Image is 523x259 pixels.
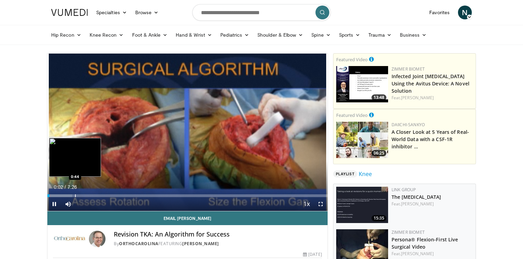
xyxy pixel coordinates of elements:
span: 7:26 [67,184,77,190]
div: Feat. [392,95,473,101]
img: 93c22cae-14d1-47f0-9e4a-a244e824b022.png.150x105_q85_crop-smart_upscale.jpg [336,122,388,158]
a: Persona® Flexion-First Live Surgical Video [392,236,458,250]
a: Zimmer Biomet [392,229,425,235]
div: Progress Bar [47,194,328,197]
a: [PERSON_NAME] [182,241,219,247]
a: [PERSON_NAME] [401,251,434,257]
a: Business [396,28,431,42]
div: Feat. [392,201,473,207]
a: Zimmer Biomet [392,66,425,72]
a: Knee Recon [85,28,128,42]
a: Trauma [364,28,396,42]
a: Hip Recon [47,28,85,42]
span: Playlist [333,170,357,177]
img: OrthoCarolina [53,231,86,247]
span: 0:02 [54,184,63,190]
video-js: Video Player [47,54,328,211]
img: VuMedi Logo [51,9,88,16]
a: Spine [307,28,334,42]
span: / [65,184,66,190]
div: By FEATURING [114,241,322,247]
a: [PERSON_NAME] [401,95,434,101]
a: Email [PERSON_NAME] [47,211,328,225]
img: 6109daf6-8797-4a77-88a1-edd099c0a9a9.150x105_q85_crop-smart_upscale.jpg [336,66,388,102]
input: Search topics, interventions [192,4,331,21]
img: image.jpeg [49,138,101,177]
a: Sports [335,28,365,42]
a: [PERSON_NAME] [401,201,434,207]
a: Knee [359,170,372,178]
a: 06:25 [336,122,388,158]
span: 15:35 [371,215,386,221]
a: LINK Group [392,187,416,193]
a: 15:35 [336,187,388,223]
button: Playback Rate [300,197,314,211]
button: Mute [61,197,75,211]
h4: Revision TKA: An Algorithm for Success [114,231,322,238]
a: OrthoCarolina [119,241,158,247]
a: Infected Joint [MEDICAL_DATA] Using the Avitus Device: A Novel Solution [392,73,469,94]
a: 13:48 [336,66,388,102]
a: Foot & Ankle [128,28,172,42]
img: Avatar [89,231,105,247]
div: Feat. [392,251,473,257]
a: Hand & Wrist [172,28,216,42]
a: Favorites [425,6,454,19]
a: Pediatrics [216,28,253,42]
div: [DATE] [303,251,322,258]
button: Fullscreen [314,197,328,211]
a: The [MEDICAL_DATA] [392,194,441,200]
a: Specialties [92,6,131,19]
a: N [458,6,472,19]
img: 3ae481c4-bb71-486e-adf4-2fddcf562bc6.150x105_q85_crop-smart_upscale.jpg [336,187,388,223]
span: 06:25 [371,150,386,156]
span: 13:48 [371,94,386,101]
a: Shoulder & Elbow [253,28,307,42]
button: Pause [47,197,61,211]
small: Featured Video [336,56,368,63]
small: Featured Video [336,112,368,118]
a: A Closer Look at 5 Years of Real-World Data with a CSF-1R inhibitor … [392,129,469,150]
a: Daiichi-Sankyo [392,122,425,128]
a: Browse [131,6,163,19]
